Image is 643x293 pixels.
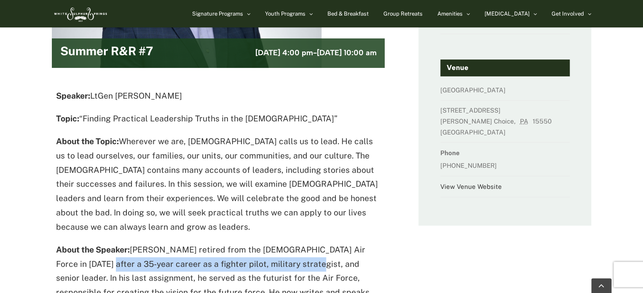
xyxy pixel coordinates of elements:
[56,245,130,254] strong: About the Speaker:
[440,147,570,159] dt: Phone
[533,118,554,125] span: 15550
[56,112,380,126] p: “Finding Practical Leadership Truths in the [DEMOGRAPHIC_DATA]”
[440,107,501,114] span: [STREET_ADDRESS]
[265,11,305,16] span: Youth Programs
[440,129,508,136] span: [GEOGRAPHIC_DATA]
[56,137,119,146] strong: About the Topic:
[60,45,153,62] h2: Summer R&R #7
[520,118,531,125] abbr: Pennsylvania
[56,91,90,100] strong: Speaker:
[440,183,502,190] a: View Venue Website
[56,89,380,103] p: LtGen [PERSON_NAME]
[327,11,369,16] span: Bed & Breakfast
[485,11,530,16] span: [MEDICAL_DATA]
[255,47,376,59] h3: -
[440,159,570,176] dd: [PHONE_NUMBER]
[552,11,584,16] span: Get Involved
[192,11,243,16] span: Signature Programs
[56,114,79,123] strong: Topic:
[514,118,518,125] span: ,
[52,2,108,25] img: White Sulphur Springs Logo
[255,48,313,57] span: [DATE] 4:00 pm
[440,59,570,76] h4: Venue
[316,48,376,57] span: [DATE] 10:00 am
[56,134,380,234] p: Wherever we are, [DEMOGRAPHIC_DATA] calls us to lead. He calls us to lead ourselves, our families...
[437,11,463,16] span: Amenities
[383,11,423,16] span: Group Retreats
[440,118,514,125] span: [PERSON_NAME] Choice
[440,84,570,101] dd: [GEOGRAPHIC_DATA]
